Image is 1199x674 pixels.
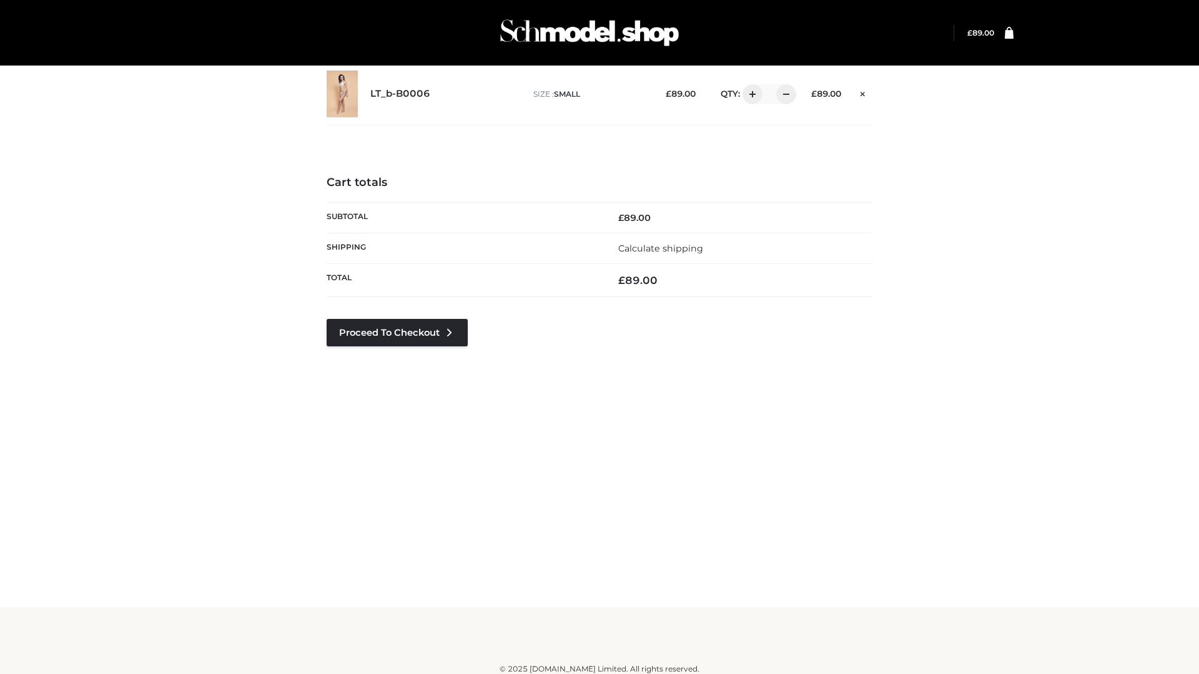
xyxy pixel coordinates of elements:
h4: Cart totals [327,176,872,190]
span: £ [811,89,817,99]
bdi: 89.00 [666,89,696,99]
p: size : [533,89,646,100]
bdi: 89.00 [967,28,994,37]
span: £ [618,274,625,286]
a: Remove this item [854,84,872,100]
bdi: 89.00 [811,89,841,99]
th: Total [327,264,599,297]
th: Subtotal [327,202,599,233]
span: £ [666,89,671,99]
bdi: 89.00 [618,274,658,286]
a: £89.00 [967,28,994,37]
span: £ [618,212,624,223]
span: £ [967,28,972,37]
span: SMALL [554,89,580,99]
th: Shipping [327,233,599,263]
div: QTY: [708,84,792,104]
a: Proceed to Checkout [327,319,468,346]
bdi: 89.00 [618,212,651,223]
a: LT_b-B0006 [370,88,430,100]
img: Schmodel Admin 964 [496,8,683,57]
a: Calculate shipping [618,243,703,254]
img: LT_b-B0006 - SMALL [327,71,358,117]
